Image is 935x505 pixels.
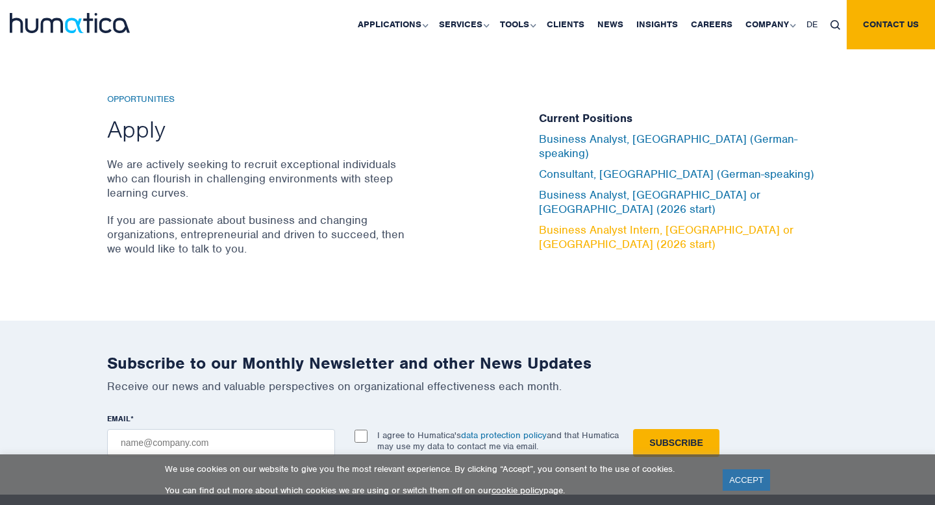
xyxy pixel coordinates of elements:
a: ACCEPT [723,469,770,491]
input: I agree to Humatica'sdata protection policyand that Humatica may use my data to contact me via em... [355,430,368,443]
p: If you are passionate about business and changing organizations, entrepreneurial and driven to su... [107,213,409,256]
img: logo [10,13,130,33]
span: DE [806,19,817,30]
h6: Opportunities [107,94,409,105]
input: Subscribe [633,429,719,457]
h2: Subscribe to our Monthly Newsletter and other News Updates [107,353,828,373]
a: Consultant, [GEOGRAPHIC_DATA] (German-speaking) [539,167,814,181]
h2: Apply [107,114,409,144]
a: Business Analyst, [GEOGRAPHIC_DATA] or [GEOGRAPHIC_DATA] (2026 start) [539,188,760,216]
p: We are actively seeking to recruit exceptional individuals who can flourish in challenging enviro... [107,157,409,200]
span: EMAIL [107,413,131,424]
a: Business Analyst Intern, [GEOGRAPHIC_DATA] or [GEOGRAPHIC_DATA] (2026 start) [539,223,793,251]
h5: Current Positions [539,112,828,126]
p: You can find out more about which cookies we are using or switch them off on our page. [165,485,706,496]
img: search_icon [830,20,840,30]
p: I agree to Humatica's and that Humatica may use my data to contact me via email. [377,430,619,452]
input: name@company.com [107,429,335,457]
a: cookie policy [492,485,543,496]
p: We use cookies on our website to give you the most relevant experience. By clicking “Accept”, you... [165,463,706,474]
p: Receive our news and valuable perspectives on organizational effectiveness each month. [107,379,828,393]
a: data protection policy [461,430,547,441]
a: Business Analyst, [GEOGRAPHIC_DATA] (German-speaking) [539,132,797,160]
